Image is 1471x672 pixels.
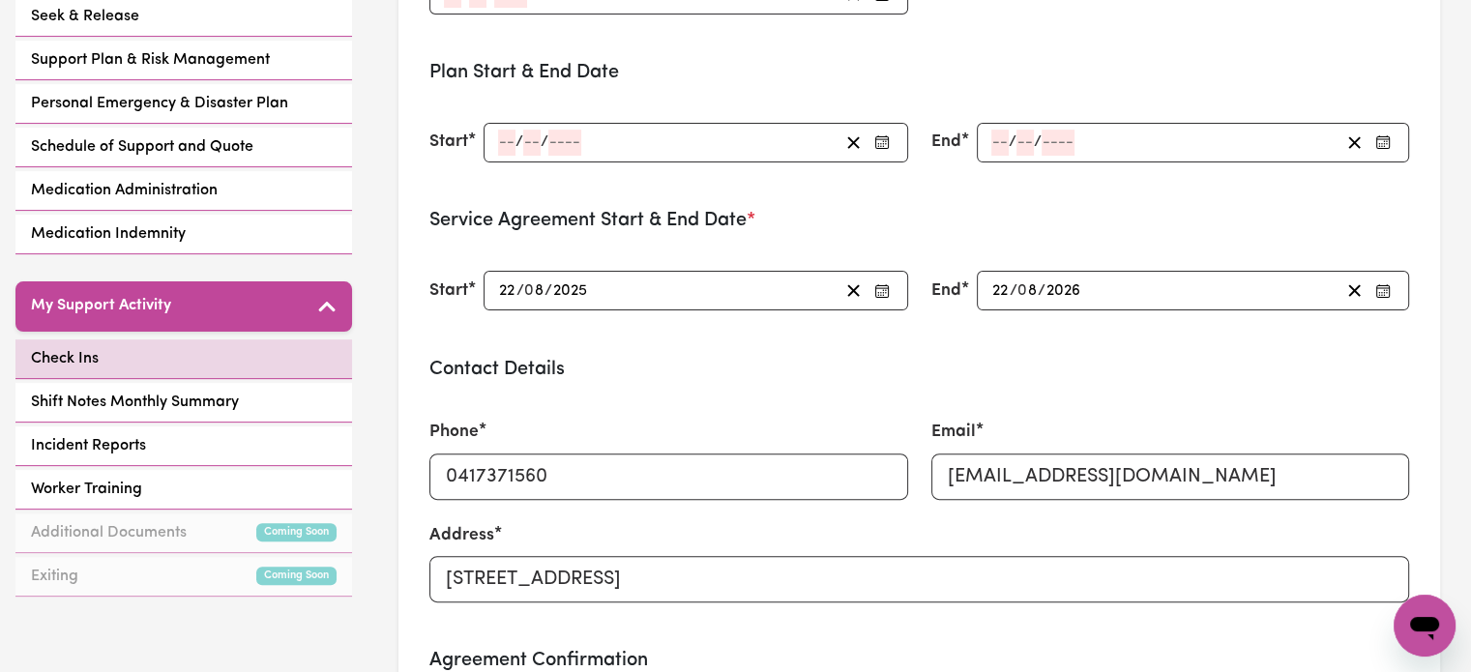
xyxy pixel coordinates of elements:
[931,130,961,155] label: End
[15,281,352,332] button: My Support Activity
[15,171,352,211] a: Medication Administration
[15,339,352,379] a: Check Ins
[15,84,352,124] a: Personal Emergency & Disaster Plan
[498,130,515,156] input: --
[429,358,1409,381] h3: Contact Details
[429,523,494,548] label: Address
[31,565,78,588] span: Exiting
[1045,278,1082,304] input: ----
[256,567,337,585] small: Coming Soon
[429,61,1409,84] h3: Plan Start & End Date
[991,130,1009,156] input: --
[31,391,239,414] span: Shift Notes Monthly Summary
[429,649,1409,672] h3: Agreement Confirmation
[523,130,541,156] input: --
[15,426,352,466] a: Incident Reports
[544,282,552,300] span: /
[15,513,352,553] a: Additional DocumentsComing Soon
[429,278,468,304] label: Start
[552,278,589,304] input: ----
[1017,283,1027,299] span: 0
[931,278,961,304] label: End
[515,133,523,151] span: /
[31,347,99,370] span: Check Ins
[429,209,1409,232] h3: Service Agreement Start & End Date
[1042,130,1074,156] input: ----
[541,133,548,151] span: /
[516,282,524,300] span: /
[31,434,146,457] span: Incident Reports
[1018,278,1038,304] input: --
[31,179,218,202] span: Medication Administration
[498,278,516,304] input: --
[524,283,534,299] span: 0
[15,41,352,80] a: Support Plan & Risk Management
[256,523,337,541] small: Coming Soon
[1038,282,1045,300] span: /
[15,383,352,423] a: Shift Notes Monthly Summary
[548,130,581,156] input: ----
[15,128,352,167] a: Schedule of Support and Quote
[1009,133,1016,151] span: /
[31,521,187,544] span: Additional Documents
[15,557,352,597] a: ExitingComing Soon
[429,420,479,445] label: Phone
[526,278,545,304] input: --
[31,48,270,72] span: Support Plan & Risk Management
[1034,133,1042,151] span: /
[31,297,171,315] h5: My Support Activity
[15,215,352,254] a: Medication Indemnity
[31,92,288,115] span: Personal Emergency & Disaster Plan
[31,478,142,501] span: Worker Training
[31,222,186,246] span: Medication Indemnity
[991,278,1010,304] input: --
[931,420,976,445] label: Email
[1394,595,1456,657] iframe: Button to launch messaging window
[15,470,352,510] a: Worker Training
[31,135,253,159] span: Schedule of Support and Quote
[31,5,139,28] span: Seek & Release
[1016,130,1034,156] input: --
[429,130,468,155] label: Start
[1010,282,1017,300] span: /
